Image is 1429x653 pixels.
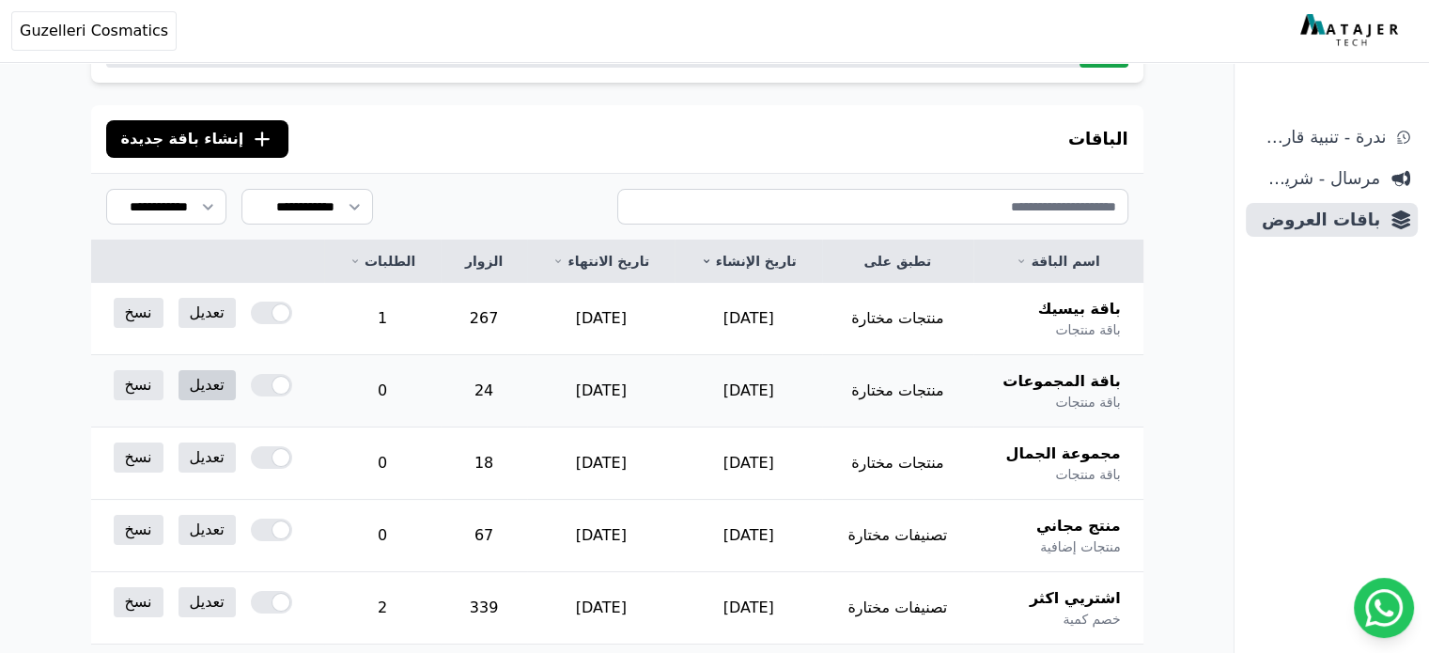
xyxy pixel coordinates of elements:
[822,241,973,283] th: تطبق على
[527,283,675,355] td: [DATE]
[822,572,973,645] td: تصنيفات مختارة
[675,428,822,500] td: [DATE]
[1055,465,1120,484] span: باقة منتجات
[121,128,244,150] span: إنشاء باقة جديدة
[324,572,441,645] td: 2
[527,428,675,500] td: [DATE]
[179,515,236,545] a: تعديل
[996,252,1121,271] a: اسم الباقة
[527,500,675,572] td: [DATE]
[1300,14,1403,48] img: MatajerTech Logo
[527,355,675,428] td: [DATE]
[11,11,177,51] button: Guzelleri Cosmatics
[179,443,236,473] a: تعديل
[179,587,236,617] a: تعديل
[1030,587,1121,610] span: اشتريي اكثر
[1253,124,1386,150] span: ندرة - تنبية قارب علي النفاذ
[114,587,163,617] a: نسخ
[675,572,822,645] td: [DATE]
[822,355,973,428] td: منتجات مختارة
[527,572,675,645] td: [DATE]
[1036,515,1121,537] span: منتج مجاني
[324,355,441,428] td: 0
[1037,298,1120,320] span: باقة بيسيك
[822,283,973,355] td: منتجات مختارة
[1002,370,1120,393] span: باقة المجموعات
[114,443,163,473] a: نسخ
[20,20,168,42] span: Guzelleri Cosmatics
[675,500,822,572] td: [DATE]
[675,283,822,355] td: [DATE]
[324,283,441,355] td: 1
[1253,207,1380,233] span: باقات العروض
[550,252,652,271] a: تاريخ الانتهاء
[1055,393,1120,412] span: باقة منتجات
[1068,126,1128,152] h3: الباقات
[179,370,236,400] a: تعديل
[697,252,800,271] a: تاريخ الإنشاء
[441,500,527,572] td: 67
[441,355,527,428] td: 24
[441,572,527,645] td: 339
[1055,320,1120,339] span: باقة منتجات
[441,241,527,283] th: الزوار
[822,500,973,572] td: تصنيفات مختارة
[114,298,163,328] a: نسخ
[1253,165,1380,192] span: مرسال - شريط دعاية
[324,428,441,500] td: 0
[1040,537,1120,556] span: منتجات إضافية
[179,298,236,328] a: تعديل
[114,370,163,400] a: نسخ
[441,283,527,355] td: 267
[1063,610,1120,629] span: خصم كمية
[106,120,289,158] button: إنشاء باقة جديدة
[324,500,441,572] td: 0
[822,428,973,500] td: منتجات مختارة
[675,355,822,428] td: [DATE]
[1005,443,1120,465] span: مجموعة الجمال
[114,515,163,545] a: نسخ
[441,428,527,500] td: 18
[347,252,418,271] a: الطلبات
